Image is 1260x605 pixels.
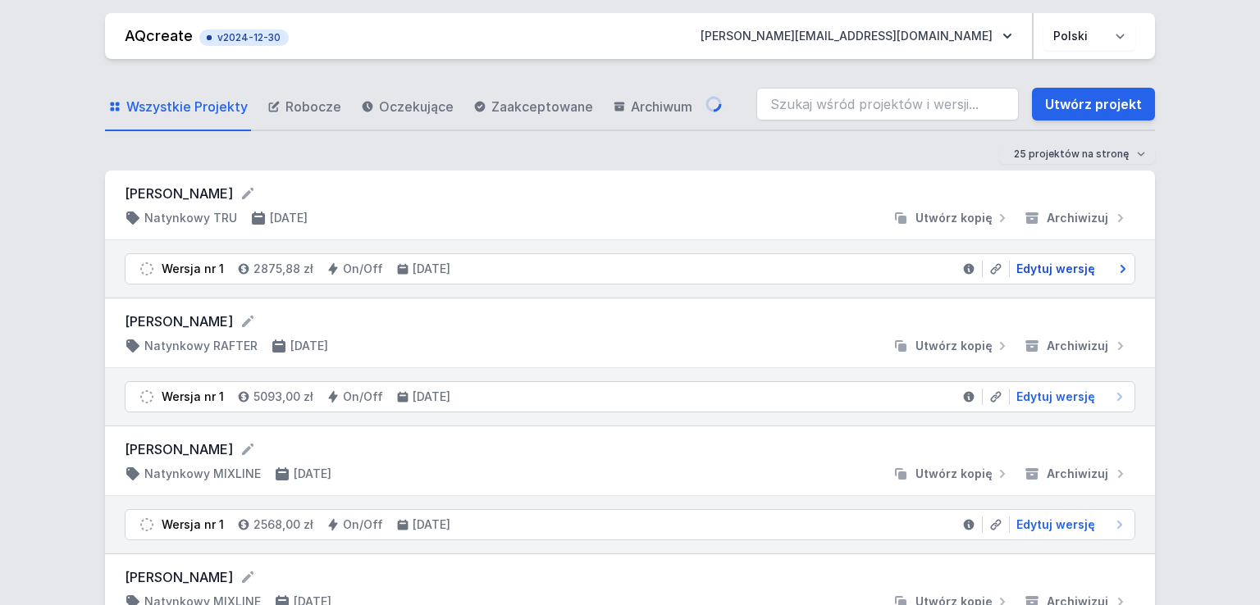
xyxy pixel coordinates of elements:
span: v2024-12-30 [208,31,281,44]
span: Edytuj wersję [1016,516,1095,533]
span: Archiwizuj [1047,466,1108,482]
h4: Natynkowy TRU [144,210,237,226]
span: Edytuj wersję [1016,261,1095,277]
h4: [DATE] [413,261,450,277]
a: Wszystkie Projekty [105,84,251,131]
a: Robocze [264,84,345,131]
a: Edytuj wersję [1010,389,1128,405]
h4: On/Off [343,261,383,277]
select: Wybierz język [1043,21,1135,51]
form: [PERSON_NAME] [125,439,1135,459]
span: Archiwum [631,97,692,116]
span: Utwórz kopię [915,338,993,354]
button: Edytuj nazwę projektu [240,313,256,330]
img: draft.svg [139,389,155,405]
span: Utwórz kopię [915,466,993,482]
h4: [DATE] [413,389,450,405]
button: Utwórz kopię [886,466,1017,482]
h4: Natynkowy RAFTER [144,338,258,354]
span: Oczekujące [379,97,454,116]
a: Utwórz projekt [1032,88,1155,121]
h4: Natynkowy MIXLINE [144,466,261,482]
img: draft.svg [139,261,155,277]
form: [PERSON_NAME] [125,567,1135,587]
a: Archiwum [609,84,696,131]
h4: 2875,88 zł [253,261,313,277]
img: draft.svg [139,516,155,533]
h4: 2568,00 zł [253,516,313,533]
h4: [DATE] [290,338,328,354]
form: [PERSON_NAME] [125,184,1135,203]
button: v2024-12-30 [199,26,289,46]
span: Utwórz kopię [915,210,993,226]
button: Utwórz kopię [886,338,1017,354]
span: Robocze [285,97,341,116]
span: Archiwizuj [1047,210,1108,226]
h4: On/Off [343,389,383,405]
a: Edytuj wersję [1010,261,1128,277]
a: Zaakceptowane [470,84,596,131]
button: Utwórz kopię [886,210,1017,226]
div: Wersja nr 1 [162,389,224,405]
a: Edytuj wersję [1010,516,1128,533]
a: AQcreate [125,27,193,44]
button: Edytuj nazwę projektu [240,441,256,457]
button: Archiwizuj [1017,338,1135,354]
div: Wersja nr 1 [162,516,224,533]
h4: On/Off [343,516,383,533]
h4: [DATE] [270,210,308,226]
button: Archiwizuj [1017,466,1135,482]
div: Wersja nr 1 [162,261,224,277]
span: Wszystkie Projekty [126,97,248,116]
a: Oczekujące [358,84,457,131]
span: Zaakceptowane [491,97,593,116]
h4: [DATE] [413,516,450,533]
button: Archiwizuj [1017,210,1135,226]
button: Edytuj nazwę projektu [240,569,256,585]
h4: 5093,00 zł [253,389,313,405]
button: [PERSON_NAME][EMAIL_ADDRESS][DOMAIN_NAME] [687,21,1025,51]
input: Szukaj wśród projektów i wersji... [756,88,1019,121]
button: Edytuj nazwę projektu [240,185,256,202]
span: Archiwizuj [1047,338,1108,354]
h4: [DATE] [294,466,331,482]
span: Edytuj wersję [1016,389,1095,405]
form: [PERSON_NAME] [125,312,1135,331]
